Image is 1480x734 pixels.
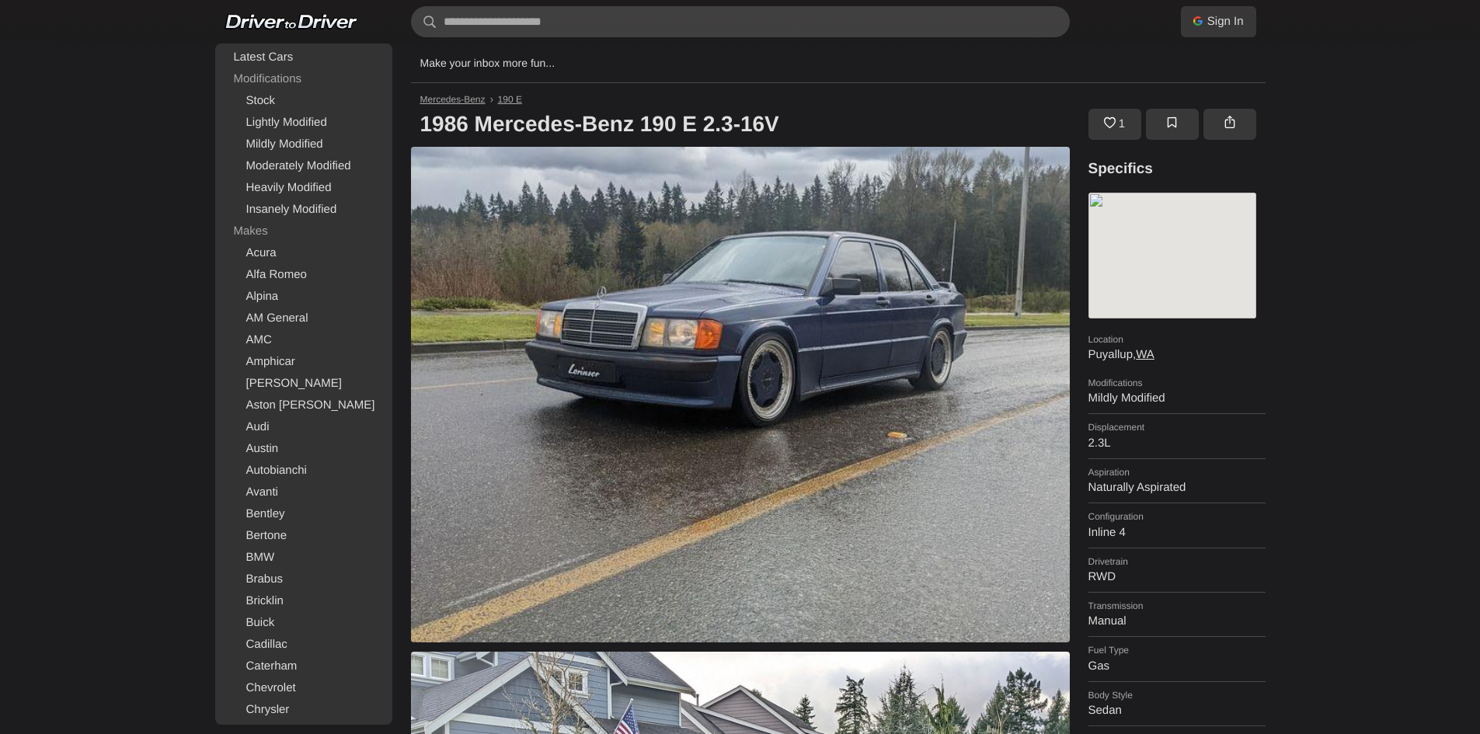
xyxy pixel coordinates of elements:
[218,242,389,264] a: Acura
[218,155,389,177] a: Moderately Modified
[218,569,389,590] a: Brabus
[218,134,389,155] a: Mildly Modified
[218,677,389,699] a: Chevrolet
[218,395,389,416] a: Aston [PERSON_NAME]
[218,460,389,482] a: Autobianchi
[420,94,486,105] a: Mercedes-Benz
[218,416,389,438] a: Audi
[218,286,389,308] a: Alpina
[1088,659,1266,673] dd: Gas
[218,482,389,503] a: Avanti
[218,590,389,612] a: Bricklin
[218,438,389,460] a: Austin
[1088,600,1266,611] dt: Transmission
[218,329,389,351] a: AMC
[218,308,389,329] a: AM General
[1088,377,1266,388] dt: Modifications
[218,68,389,90] div: Modifications
[1088,109,1141,140] a: 1
[411,102,1079,147] h1: 1986 Mercedes-Benz 190 E 2.3-16V
[218,199,389,221] a: Insanely Modified
[218,264,389,286] a: Alfa Romeo
[218,503,389,525] a: Bentley
[411,94,1266,105] nav: Breadcrumb
[1088,511,1266,522] dt: Configuration
[411,147,1070,642] img: 1986 Mercedes-Benz 190 E 2.3-16V for sale
[218,373,389,395] a: [PERSON_NAME]
[218,634,389,656] a: Cadillac
[1088,704,1266,718] dd: Sedan
[1088,614,1266,628] dd: Manual
[1088,467,1266,478] dt: Aspiration
[1181,6,1256,37] a: Sign In
[1088,334,1266,345] dt: Location
[1088,422,1266,433] dt: Displacement
[218,547,389,569] a: BMW
[498,94,522,105] a: 190 E
[1088,690,1266,701] dt: Body Style
[218,351,389,373] a: Amphicar
[218,177,389,199] a: Heavily Modified
[420,43,555,82] p: Make your inbox more fun...
[218,612,389,634] a: Buick
[1088,526,1266,540] dd: Inline 4
[218,221,389,242] div: Makes
[218,656,389,677] a: Caterham
[1136,348,1154,361] a: WA
[1088,348,1266,362] dd: Puyallup,
[1088,437,1266,450] dd: 2.3L
[218,112,389,134] a: Lightly Modified
[1088,159,1266,180] h3: Specifics
[218,47,389,68] a: Latest Cars
[218,699,389,721] a: Chrysler
[1088,391,1266,405] dd: Mildly Modified
[218,90,389,112] a: Stock
[1088,645,1266,656] dt: Fuel Type
[218,525,389,547] a: Bertone
[1088,570,1266,584] dd: RWD
[1088,556,1266,567] dt: Drivetrain
[1088,481,1266,495] dd: Naturally Aspirated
